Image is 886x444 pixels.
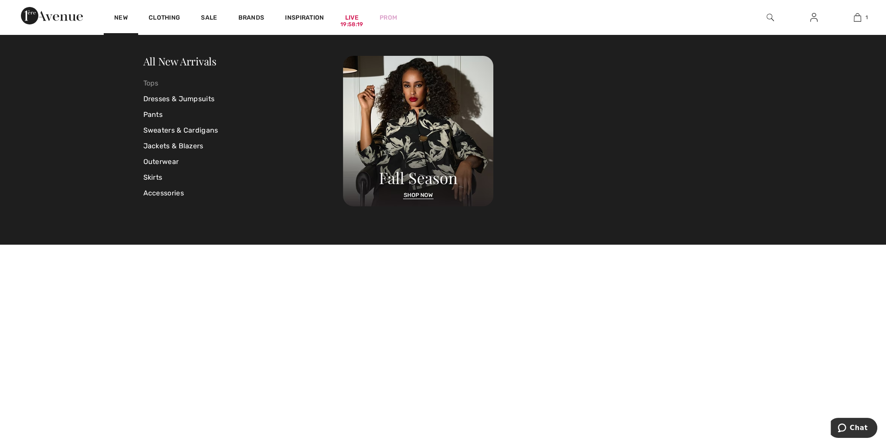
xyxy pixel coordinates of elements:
a: Dresses & Jumpsuits [143,91,343,107]
a: 1 [836,12,879,23]
img: search the website [767,12,774,23]
a: Skirts [143,170,343,185]
div: 19:58:19 [340,20,363,29]
a: Sign In [803,12,825,23]
a: Tops [143,75,343,91]
a: Sweaters & Cardigans [143,123,343,138]
a: All New Arrivals [143,54,217,68]
a: Accessories [143,185,343,201]
a: Live19:58:19 [345,13,359,22]
a: Pants [143,107,343,123]
a: New [114,14,128,23]
img: 250825120107_a8d8ca038cac6.jpg [343,56,493,206]
a: Prom [380,13,397,22]
span: 1 [866,14,868,21]
a: Brands [238,14,265,23]
iframe: Opens a widget where you can chat to one of our agents [831,418,877,440]
img: My Info [810,12,818,23]
a: Outerwear [143,154,343,170]
img: 1ère Avenue [21,7,83,24]
a: Jackets & Blazers [143,138,343,154]
a: Sale [201,14,217,23]
span: Inspiration [285,14,324,23]
a: Clothing [149,14,180,23]
img: My Bag [854,12,861,23]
